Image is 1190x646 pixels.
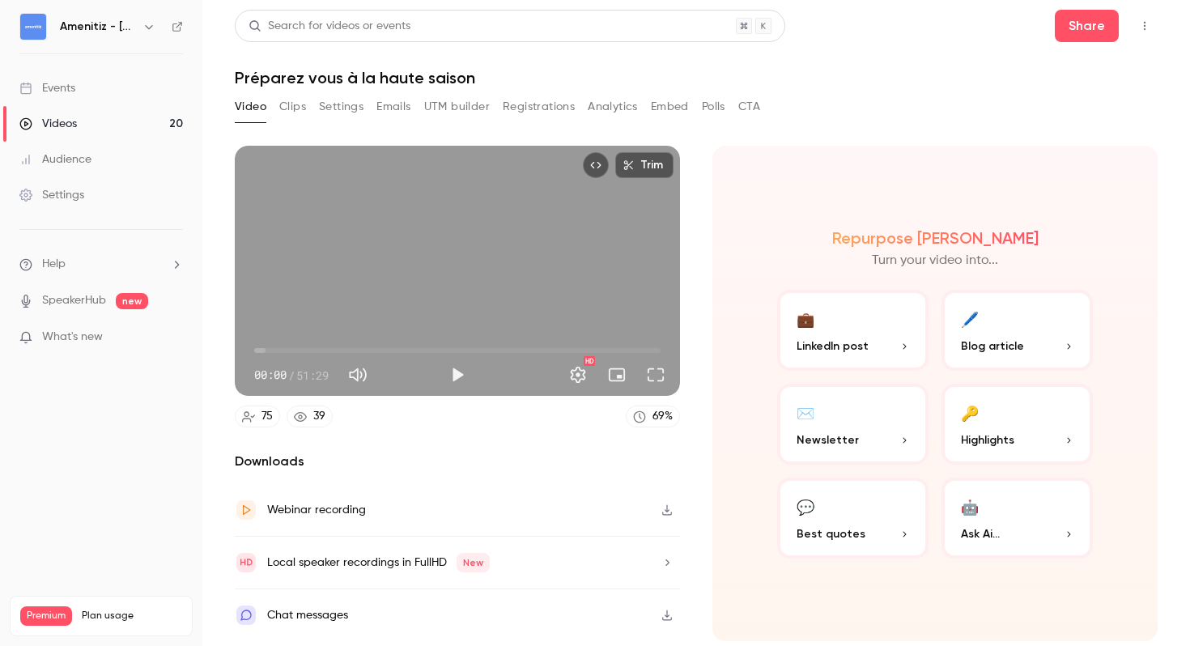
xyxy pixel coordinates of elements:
[588,94,638,120] button: Analytics
[797,494,814,519] div: 💬
[1132,13,1158,39] button: Top Bar Actions
[249,18,410,35] div: Search for videos or events
[254,367,329,384] div: 00:00
[797,306,814,331] div: 💼
[651,94,689,120] button: Embed
[961,306,979,331] div: 🖊️
[961,338,1024,355] span: Blog article
[235,68,1158,87] h1: Préparez vous à la haute saison
[235,406,280,427] a: 75
[267,606,348,625] div: Chat messages
[797,431,859,448] span: Newsletter
[42,329,103,346] span: What's new
[267,500,366,520] div: Webinar recording
[738,94,760,120] button: CTA
[941,290,1093,371] button: 🖊️Blog article
[583,152,609,178] button: Embed video
[267,553,490,572] div: Local speaker recordings in FullHD
[777,290,929,371] button: 💼LinkedIn post
[313,408,325,425] div: 39
[296,367,329,384] span: 51:29
[19,80,75,96] div: Events
[424,94,490,120] button: UTM builder
[60,19,136,35] h6: Amenitiz - [GEOGRAPHIC_DATA] 🇫🇷
[961,431,1014,448] span: Highlights
[832,228,1039,248] h2: Repurpose [PERSON_NAME]
[20,14,46,40] img: Amenitiz - France 🇫🇷
[652,408,673,425] div: 69 %
[42,292,106,309] a: SpeakerHub
[1055,10,1119,42] button: Share
[116,293,148,309] span: new
[319,94,363,120] button: Settings
[961,525,1000,542] span: Ask Ai...
[376,94,410,120] button: Emails
[235,94,266,120] button: Video
[164,330,183,345] iframe: Noticeable Trigger
[342,359,374,391] button: Mute
[872,251,998,270] p: Turn your video into...
[254,367,287,384] span: 00:00
[82,610,182,623] span: Plan usage
[562,359,594,391] button: Settings
[777,384,929,465] button: ✉️Newsletter
[797,400,814,425] div: ✉️
[19,151,91,168] div: Audience
[584,356,595,366] div: HD
[441,359,474,391] button: Play
[19,256,183,273] li: help-dropdown-opener
[961,494,979,519] div: 🤖
[261,408,273,425] div: 75
[457,553,490,572] span: New
[640,359,672,391] button: Full screen
[503,94,575,120] button: Registrations
[235,452,680,471] h2: Downloads
[279,94,306,120] button: Clips
[797,338,869,355] span: LinkedIn post
[961,400,979,425] div: 🔑
[288,367,295,384] span: /
[941,478,1093,559] button: 🤖Ask Ai...
[20,606,72,626] span: Premium
[42,256,66,273] span: Help
[19,116,77,132] div: Videos
[601,359,633,391] button: Turn on miniplayer
[777,478,929,559] button: 💬Best quotes
[941,384,1093,465] button: 🔑Highlights
[626,406,680,427] a: 69%
[615,152,674,178] button: Trim
[797,525,865,542] span: Best quotes
[19,187,84,203] div: Settings
[287,406,333,427] a: 39
[702,94,725,120] button: Polls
